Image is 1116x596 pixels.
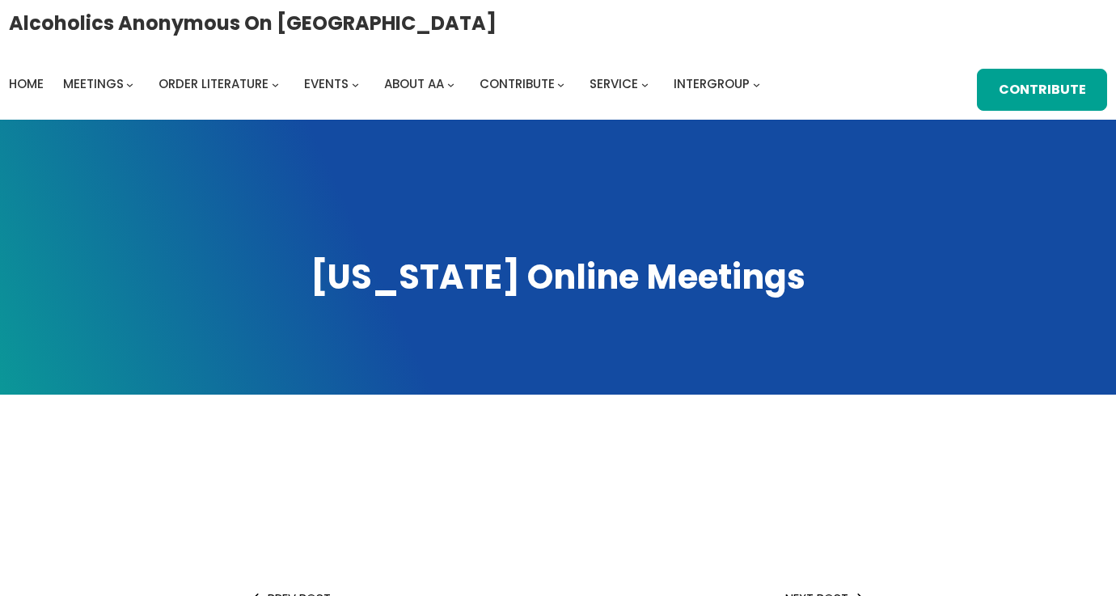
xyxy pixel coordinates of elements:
span: Contribute [480,75,555,92]
button: Events submenu [352,80,359,87]
a: Meetings [63,73,124,95]
a: Service [590,73,638,95]
a: Events [304,73,349,95]
h1: [US_STATE] Online Meetings [16,255,1100,300]
span: Home [9,75,44,92]
button: Service submenu [641,80,649,87]
a: Intergroup [674,73,750,95]
span: Intergroup [674,75,750,92]
a: Contribute [480,73,555,95]
a: Alcoholics Anonymous on [GEOGRAPHIC_DATA] [9,6,497,40]
button: Intergroup submenu [753,80,760,87]
span: Meetings [63,75,124,92]
a: Contribute [977,69,1107,111]
span: Service [590,75,638,92]
button: Order Literature submenu [272,80,279,87]
span: Order Literature [159,75,268,92]
nav: Intergroup [9,73,766,95]
a: About AA [384,73,444,95]
button: Contribute submenu [557,80,564,87]
a: Home [9,73,44,95]
span: Events [304,75,349,92]
button: Meetings submenu [126,80,133,87]
span: About AA [384,75,444,92]
button: About AA submenu [447,80,454,87]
